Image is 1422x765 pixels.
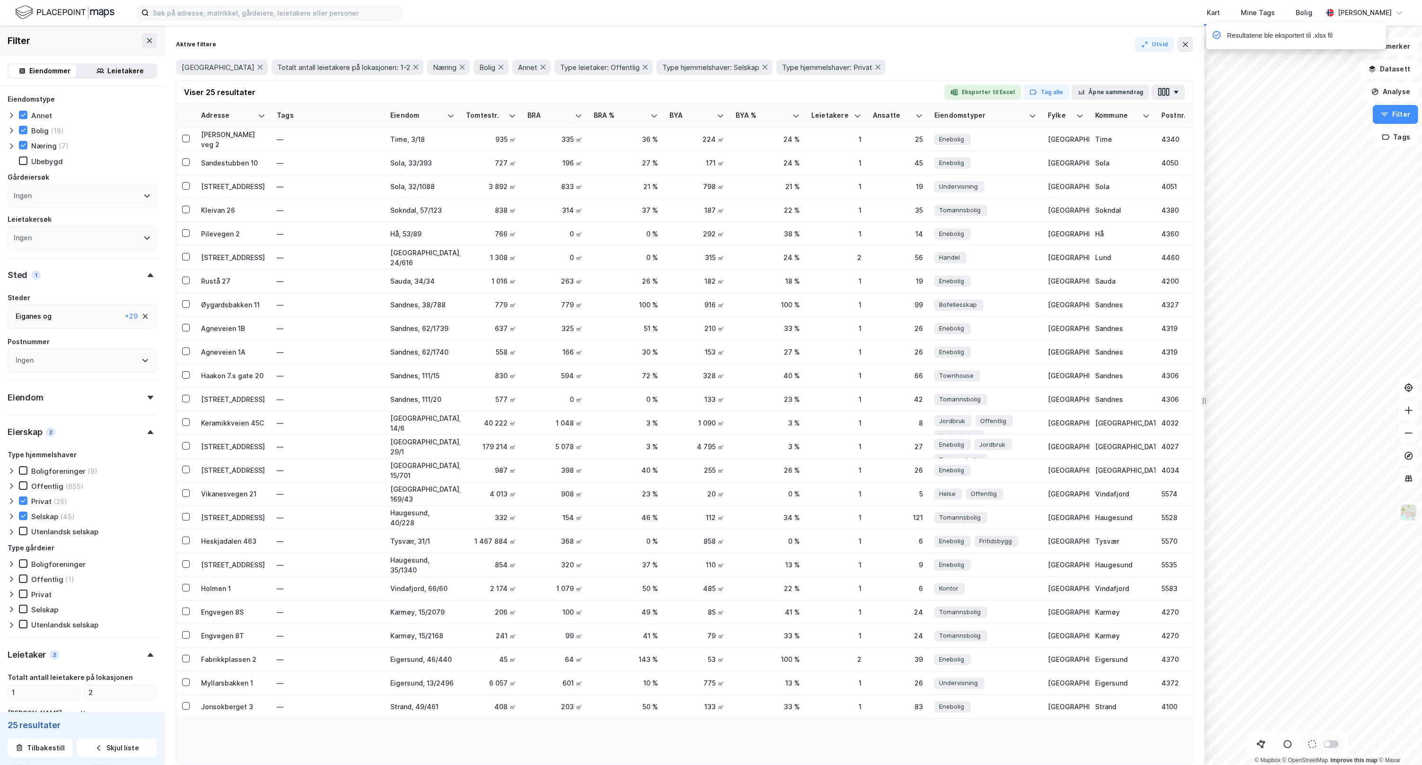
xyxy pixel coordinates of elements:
div: Tags [277,111,379,120]
div: 182 ㎡ [669,276,724,286]
div: Mine Tags [1241,7,1275,18]
div: 40 % [594,465,658,475]
div: [PERSON_NAME] veg 2 [201,130,265,149]
div: 0 % [594,394,658,404]
span: Townhouse [939,371,974,381]
div: Sokndal, 57/123 [390,205,455,215]
span: Jordbruk [939,416,965,426]
div: Ingen [14,190,32,201]
div: [GEOGRAPHIC_DATA] [1048,182,1084,191]
span: Undervisning [939,431,978,441]
div: 22 % [736,205,800,215]
a: Mapbox [1255,757,1281,764]
div: 1 [811,134,861,144]
div: 594 ㎡ [527,371,582,381]
div: 100 % [736,300,800,310]
span: Totalt antall leietakere på lokasjonen: 1-2 [277,63,410,72]
div: [GEOGRAPHIC_DATA] [1095,418,1150,428]
div: 35 [873,205,923,215]
div: 1 [811,371,861,381]
div: Eiendommer [30,65,71,77]
div: 2 [811,252,861,262]
div: (9) [88,467,97,476]
button: Filter [1373,105,1418,124]
span: Offentlig [980,416,1006,426]
div: 838 ㎡ [466,205,516,215]
div: 26 [873,347,923,357]
div: 5 078 ㎡ [527,442,582,452]
div: — [277,250,379,265]
span: Enebolig [939,347,964,357]
div: 558 ㎡ [466,347,516,357]
div: Ingen [14,232,32,243]
div: — [277,132,379,147]
button: Eksporter til Excel [944,85,1021,100]
div: 0 % [736,489,800,499]
div: 56 [873,252,923,262]
div: BRA [527,111,571,120]
div: 3 % [594,418,658,428]
div: 779 ㎡ [466,300,516,310]
span: Enebolig [939,229,964,239]
div: [STREET_ADDRESS] [201,442,265,452]
input: Søk på adresse, matrikkel, gårdeiere, leietakere eller personer [149,6,402,20]
div: [STREET_ADDRESS] [201,465,265,475]
div: 18 % [736,276,800,286]
div: Resultatene ble eksportert til .xlsx fil [1227,30,1333,42]
div: Eierskap [8,426,42,438]
div: — [277,297,379,313]
div: Eiendomstyper [934,111,1025,120]
div: Sandnes, 38/788 [390,300,455,310]
div: 1 [811,276,861,286]
span: Enebolig [939,158,964,168]
div: 798 ㎡ [669,182,724,191]
div: 1 [811,205,861,215]
div: Viser 25 resultater [184,87,255,98]
div: [GEOGRAPHIC_DATA] [1095,465,1150,475]
iframe: Chat Widget [1375,720,1422,765]
div: — [277,274,379,289]
div: 4380 [1161,205,1216,215]
span: Tomannsbolig [939,455,981,465]
div: Kommune [1095,111,1139,120]
div: 4 013 ㎡ [466,489,516,499]
div: 0 % [594,229,658,239]
div: Postnummer [8,336,50,348]
div: [GEOGRAPHIC_DATA] [1048,347,1084,357]
div: 830 ㎡ [466,371,516,381]
a: OpenStreetMap [1282,757,1328,764]
div: Sandnes [1095,394,1150,404]
div: Time [1095,134,1150,144]
input: Fra 1 [8,686,80,700]
div: Sandnes [1095,347,1150,357]
div: 4319 [1161,323,1216,333]
div: 4306 [1161,371,1216,381]
div: Sola [1095,182,1150,191]
button: Utvid [1135,37,1175,52]
div: 4200 [1161,276,1216,286]
div: — [277,392,379,407]
div: Keramikkveien 45C [201,418,265,428]
div: Fylke [1048,111,1072,120]
div: [GEOGRAPHIC_DATA] [1048,394,1084,404]
div: (7) [59,141,69,150]
div: Rustå 27 [201,276,265,286]
div: Agneveien 1A [201,347,265,357]
div: 4032 [1161,418,1216,428]
div: BYA [669,111,713,120]
img: logo.f888ab2527a4732fd821a326f86c7f29.svg [15,4,114,21]
div: [GEOGRAPHIC_DATA] [1048,418,1084,428]
div: 315 ㎡ [669,252,724,262]
span: Annet [518,63,537,72]
div: Boligforeninger [31,467,86,476]
div: Vikanesvegen 21 [201,489,265,499]
div: 27 % [736,347,800,357]
div: Kart [1207,7,1220,18]
div: Sandnes, 62/1740 [390,347,455,357]
div: 1 090 ㎡ [669,418,724,428]
div: 4050 [1161,158,1216,168]
div: Time, 3/18 [390,134,455,144]
div: 26 [873,323,923,333]
div: Haakon 7.s gate 20 [201,371,265,381]
div: 292 ㎡ [669,229,724,239]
